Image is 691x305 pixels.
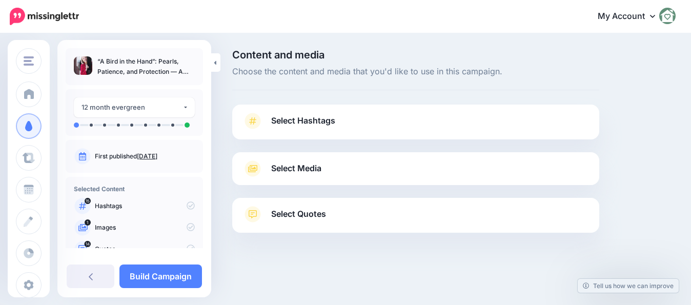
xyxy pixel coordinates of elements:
button: 12 month evergreen [74,97,195,117]
a: My Account [587,4,676,29]
p: First published [95,152,195,161]
p: Hashtags [95,201,195,211]
span: Content and media [232,50,599,60]
span: Select Media [271,161,321,175]
span: 15 [85,198,91,204]
p: “A Bird in the Hand”: Pearls, Patience, and Protection — A Conversation with Realtor [PERSON_NAME] [97,56,195,77]
a: Select Quotes [242,206,589,233]
span: 1 [85,219,91,226]
img: 533b04f881676139ce2219348fd1a2ec_thumb.jpg [74,56,92,75]
div: 12 month evergreen [82,101,182,113]
a: [DATE] [137,152,157,160]
span: Select Hashtags [271,114,335,128]
p: Quotes [95,245,195,254]
img: menu.png [24,56,34,66]
span: 14 [85,241,91,247]
a: Select Hashtags [242,113,589,139]
span: Choose the content and media that you'd like to use in this campaign. [232,65,599,78]
span: Select Quotes [271,207,326,221]
p: Images [95,223,195,232]
img: Missinglettr [10,8,79,25]
h4: Selected Content [74,185,195,193]
a: Select Media [242,160,589,177]
a: Tell us how we can improve [578,279,679,293]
